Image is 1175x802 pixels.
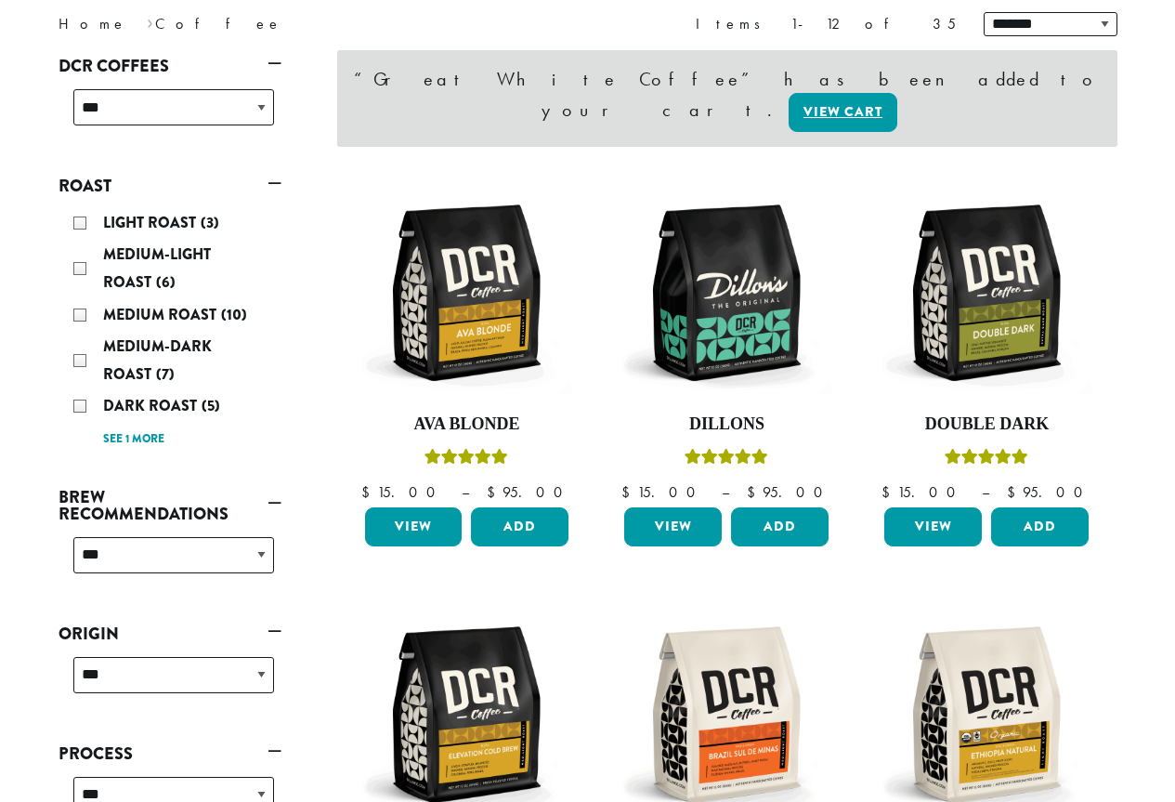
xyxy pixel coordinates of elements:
[884,507,982,546] a: View
[221,304,247,325] span: (10)
[59,618,281,650] a: Origin
[365,507,463,546] a: View
[59,202,281,459] div: Roast
[696,13,956,35] div: Items 1-12 of 35
[156,271,176,293] span: (6)
[59,82,281,148] div: DCR Coffees
[624,507,722,546] a: View
[103,212,201,233] span: Light Roast
[789,93,897,132] a: View cart
[462,482,469,502] span: –
[360,414,574,435] h4: Ava Blonde
[59,13,560,35] nav: Breadcrumb
[103,304,221,325] span: Medium Roast
[471,507,568,546] button: Add
[621,482,704,502] bdi: 15.00
[685,446,768,474] div: Rated 5.00 out of 5
[59,14,127,33] a: Home
[103,335,212,385] span: Medium-Dark Roast
[945,446,1028,474] div: Rated 4.50 out of 5
[731,507,829,546] button: Add
[487,482,571,502] bdi: 95.00
[991,507,1089,546] button: Add
[103,430,164,449] a: See 1 more
[156,363,175,385] span: (7)
[59,530,281,596] div: Brew Recommendations
[361,482,377,502] span: $
[620,186,833,500] a: DillonsRated 5.00 out of 5
[722,482,729,502] span: –
[880,414,1093,435] h4: Double Dark
[487,482,503,502] span: $
[881,482,964,502] bdi: 15.00
[1007,482,1023,502] span: $
[747,482,763,502] span: $
[880,186,1093,400] img: DCR-12oz-Double-Dark-Stock-scaled.png
[360,186,574,500] a: Ava BlondeRated 5.00 out of 5
[147,7,153,35] span: ›
[59,481,281,530] a: Brew Recommendations
[620,186,833,400] img: DCR-12oz-Dillons-Stock-scaled.png
[621,482,637,502] span: $
[337,50,1117,147] div: “Great White Coffee” has been added to your cart.
[202,395,220,416] span: (5)
[982,482,989,502] span: –
[1007,482,1091,502] bdi: 95.00
[620,414,833,435] h4: Dillons
[359,186,573,400] img: DCR-12oz-Ava-Blonde-Stock-scaled.png
[59,738,281,769] a: Process
[747,482,831,502] bdi: 95.00
[361,482,444,502] bdi: 15.00
[59,650,281,716] div: Origin
[59,50,281,82] a: DCR Coffees
[880,186,1093,500] a: Double DarkRated 4.50 out of 5
[103,243,211,293] span: Medium-Light Roast
[103,395,202,416] span: Dark Roast
[59,170,281,202] a: Roast
[881,482,897,502] span: $
[424,446,508,474] div: Rated 5.00 out of 5
[201,212,219,233] span: (3)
